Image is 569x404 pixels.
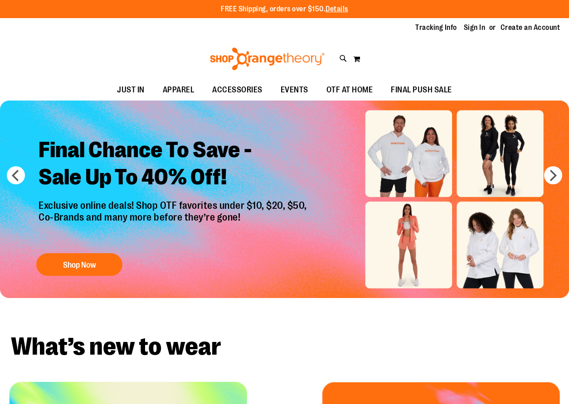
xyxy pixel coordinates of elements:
[317,80,382,101] a: OTF AT HOME
[163,80,195,100] span: APPAREL
[36,253,122,276] button: Shop Now
[501,23,560,33] a: Create an Account
[391,80,452,100] span: FINAL PUSH SALE
[281,80,308,100] span: EVENTS
[7,166,25,184] button: prev
[154,80,204,101] a: APPAREL
[221,4,348,14] p: FREE Shipping, orders over $150.
[108,80,154,101] a: JUST IN
[11,334,558,359] h2: What’s new to wear
[117,80,145,100] span: JUST IN
[544,166,562,184] button: next
[326,5,348,13] a: Details
[272,80,317,101] a: EVENTS
[326,80,373,100] span: OTF AT HOME
[32,130,316,200] h2: Final Chance To Save - Sale Up To 40% Off!
[415,23,457,33] a: Tracking Info
[32,130,316,280] a: Final Chance To Save -Sale Up To 40% Off! Exclusive online deals! Shop OTF favorites under $10, $...
[209,48,326,70] img: Shop Orangetheory
[32,200,316,244] p: Exclusive online deals! Shop OTF favorites under $10, $20, $50, Co-Brands and many more before th...
[382,80,461,101] a: FINAL PUSH SALE
[212,80,263,100] span: ACCESSORIES
[464,23,486,33] a: Sign In
[203,80,272,101] a: ACCESSORIES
